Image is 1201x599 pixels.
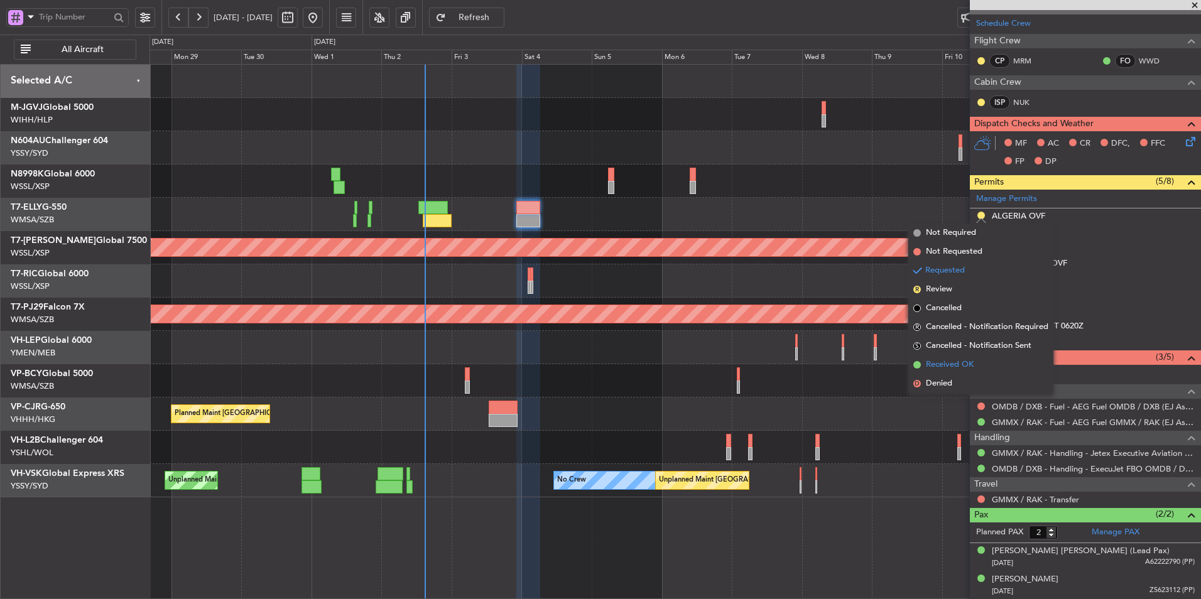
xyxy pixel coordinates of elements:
span: (2/2) [1156,507,1174,521]
div: ISP [989,95,1010,109]
a: WWD [1139,55,1167,67]
a: WMSA/SZB [11,380,54,392]
div: CP [989,54,1010,68]
a: YSSY/SYD [11,480,48,492]
span: VH-VSK [11,469,42,478]
span: Handling [974,431,1010,445]
button: Refresh [429,8,504,28]
span: [DATE] [992,558,1013,568]
span: Cancelled - Notification Required [926,321,1048,333]
span: FFC [1151,138,1165,150]
div: Sat 4 [522,50,592,65]
span: AC [1048,138,1059,150]
input: Trip Number [39,8,110,26]
div: Mon 29 [171,50,242,65]
a: T7-ELLYG-550 [11,203,67,212]
span: VH-LEP [11,336,41,345]
span: (3/5) [1156,350,1174,364]
a: WSSL/XSP [11,247,50,259]
div: Unplanned Maint Sydney ([PERSON_NAME] Intl) [168,471,323,490]
a: N8998KGlobal 6000 [11,170,95,178]
a: VH-VSKGlobal Express XRS [11,469,124,478]
span: VH-L2B [11,436,40,445]
span: R [913,286,921,293]
span: Not Requested [926,246,982,258]
span: DP [1045,156,1057,168]
button: All Aircraft [14,40,136,60]
span: VP-BCY [11,369,42,378]
span: S [913,342,921,350]
div: FO [1115,54,1136,68]
label: Planned PAX [976,526,1023,539]
div: Unplanned Maint [GEOGRAPHIC_DATA] ([GEOGRAPHIC_DATA]) [659,471,866,490]
span: N604AU [11,136,45,145]
div: Wed 8 [802,50,872,65]
span: Review [926,283,952,296]
div: Add new [991,337,1195,347]
span: DFC, [1111,138,1130,150]
a: T7-RICGlobal 6000 [11,269,89,278]
a: VHHH/HKG [11,414,55,425]
span: Permits [974,175,1004,190]
span: [DATE] - [DATE] [214,12,273,23]
div: ALGERIA OVF [992,210,1045,221]
span: Travel [974,477,997,492]
span: Not Required [926,227,976,239]
a: WMSA/SZB [11,314,54,325]
a: VP-BCYGlobal 5000 [11,369,93,378]
a: Manage Permits [976,193,1037,205]
span: Flight Crew [974,34,1021,48]
span: Requested [925,264,965,277]
a: GMMX / RAK - Transfer [992,494,1079,505]
a: VH-LEPGlobal 6000 [11,336,92,345]
a: YSSY/SYD [11,148,48,159]
a: WIHH/HLP [11,114,53,126]
a: WSSL/XSP [11,181,50,192]
span: MF [1015,138,1027,150]
a: OMDB / DXB - Fuel - AEG Fuel OMDB / DXB (EJ Asia Only) [992,401,1195,412]
a: MRM [1013,55,1041,67]
span: M-JGVJ [11,103,43,112]
span: T7-PJ29 [11,303,43,311]
div: [PERSON_NAME] [PERSON_NAME] (Lead Pax) [992,545,1170,558]
div: Wed 1 [312,50,382,65]
span: Z5623112 (PP) [1149,585,1195,596]
a: YMEN/MEB [11,347,55,359]
span: (5/8) [1156,175,1174,188]
a: YSHL/WOL [11,447,53,458]
span: D [913,380,921,387]
span: VP-CJR [11,402,41,411]
span: Pax [974,508,988,522]
a: Schedule Crew [976,18,1031,30]
span: CR [1080,138,1090,150]
a: OMDB / DXB - Handling - ExecuJet FBO OMDB / DXB [992,463,1195,474]
div: Mon 6 [662,50,732,65]
span: T7-ELLY [11,203,42,212]
div: Fri 3 [452,50,522,65]
span: Dispatch Checks and Weather [974,117,1094,131]
div: Fri 10 [942,50,1013,65]
a: VP-CJRG-650 [11,402,65,411]
div: Thu 2 [381,50,452,65]
a: VH-L2BChallenger 604 [11,436,103,445]
a: GMMX / RAK - Handling - Jetex Executive Aviation GMMX / RAK [992,448,1195,458]
a: NUK [1013,97,1041,108]
div: No Crew [557,471,586,490]
a: WSSL/XSP [11,281,50,292]
span: [DATE] [992,586,1013,596]
span: R [913,323,921,331]
a: N604AUChallenger 604 [11,136,108,145]
a: Manage PAX [1092,526,1139,539]
span: Cabin Crew [974,75,1021,90]
span: N8998K [11,170,44,178]
span: Cancelled [926,302,962,315]
span: Denied [926,377,952,390]
div: Tue 7 [732,50,802,65]
a: M-JGVJGlobal 5000 [11,103,94,112]
span: Received OK [926,359,974,371]
a: T7-PJ29Falcon 7X [11,303,85,311]
div: [PERSON_NAME] [992,573,1058,586]
div: [DATE] [314,37,335,48]
span: A62222790 (PP) [1145,557,1195,568]
div: [DATE] [152,37,173,48]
